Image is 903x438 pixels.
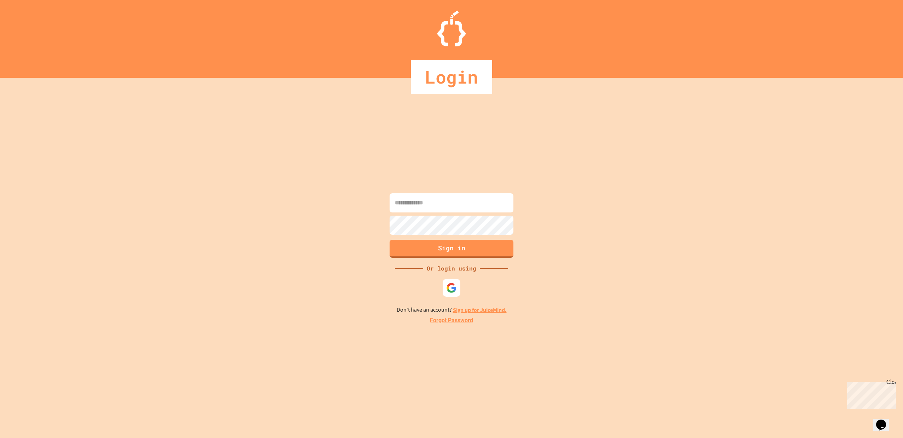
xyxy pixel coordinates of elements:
a: Sign up for JuiceMind. [453,306,507,314]
div: Chat with us now!Close [3,3,49,45]
a: Forgot Password [430,316,473,325]
p: Don't have an account? [397,306,507,314]
img: Logo.svg [437,11,466,46]
button: Sign in [390,240,513,258]
img: google-icon.svg [446,283,457,293]
div: Or login using [423,264,480,273]
iframe: chat widget [873,410,896,431]
div: Login [411,60,492,94]
iframe: chat widget [844,379,896,409]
